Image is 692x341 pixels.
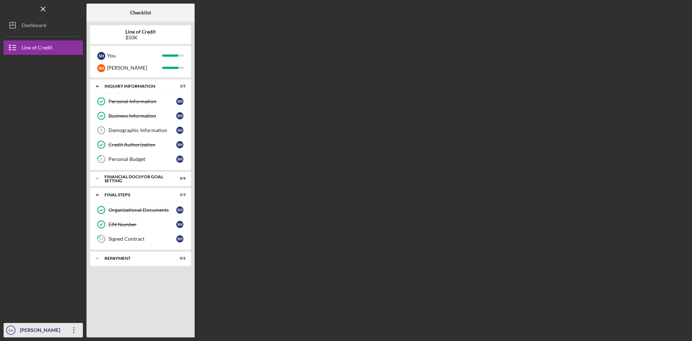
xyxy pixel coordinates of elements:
[4,18,83,32] button: Dashboard
[176,156,183,163] div: S H
[173,193,186,197] div: 2 / 3
[94,137,187,152] a: Credit AuthorizationSH
[173,176,186,181] div: 9 / 9
[108,113,176,119] div: Business Information
[173,256,186,261] div: 0 / 2
[8,328,13,332] text: SH
[94,109,187,123] a: Business InformationSH
[176,112,183,119] div: S H
[176,235,183,242] div: S H
[94,152,187,166] a: 5Personal BudgetSH
[176,98,183,105] div: S H
[108,127,176,133] div: Demographic Information
[176,221,183,228] div: S H
[130,10,151,16] b: Checklist
[176,141,183,148] div: S H
[108,236,176,242] div: Signed Contract
[125,29,156,35] b: Line of Credit
[94,123,187,137] a: 3Demographic InformationSH
[22,40,52,57] div: Line of Credit
[22,18,46,34] div: Dashboard
[108,207,176,213] div: Organizational Documents
[176,127,183,134] div: S H
[108,142,176,148] div: Credit Authorization
[100,157,102,162] tspan: 5
[105,193,168,197] div: FINAL STEPS
[173,84,186,88] div: 3 / 5
[99,237,104,241] tspan: 17
[100,128,102,132] tspan: 3
[94,217,187,232] a: EIN NumberSH
[107,49,162,62] div: You
[176,206,183,214] div: S H
[105,175,168,183] div: Financial Docs for Goal Setting
[4,323,83,337] button: SH[PERSON_NAME]
[18,323,65,339] div: [PERSON_NAME]
[107,62,162,74] div: [PERSON_NAME]
[125,35,156,40] div: $50K
[97,64,105,72] div: R H
[108,222,176,227] div: EIN Number
[94,94,187,109] a: Personal InformationSH
[4,40,83,55] button: Line of Credit
[97,52,105,60] div: S H
[108,99,176,104] div: Personal Information
[94,203,187,217] a: Organizational DocumentsSH
[108,156,176,162] div: Personal Budget
[105,256,168,261] div: Repayment
[105,84,168,88] div: INQUIRY INFORMATION
[94,232,187,246] a: 17Signed ContractSH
